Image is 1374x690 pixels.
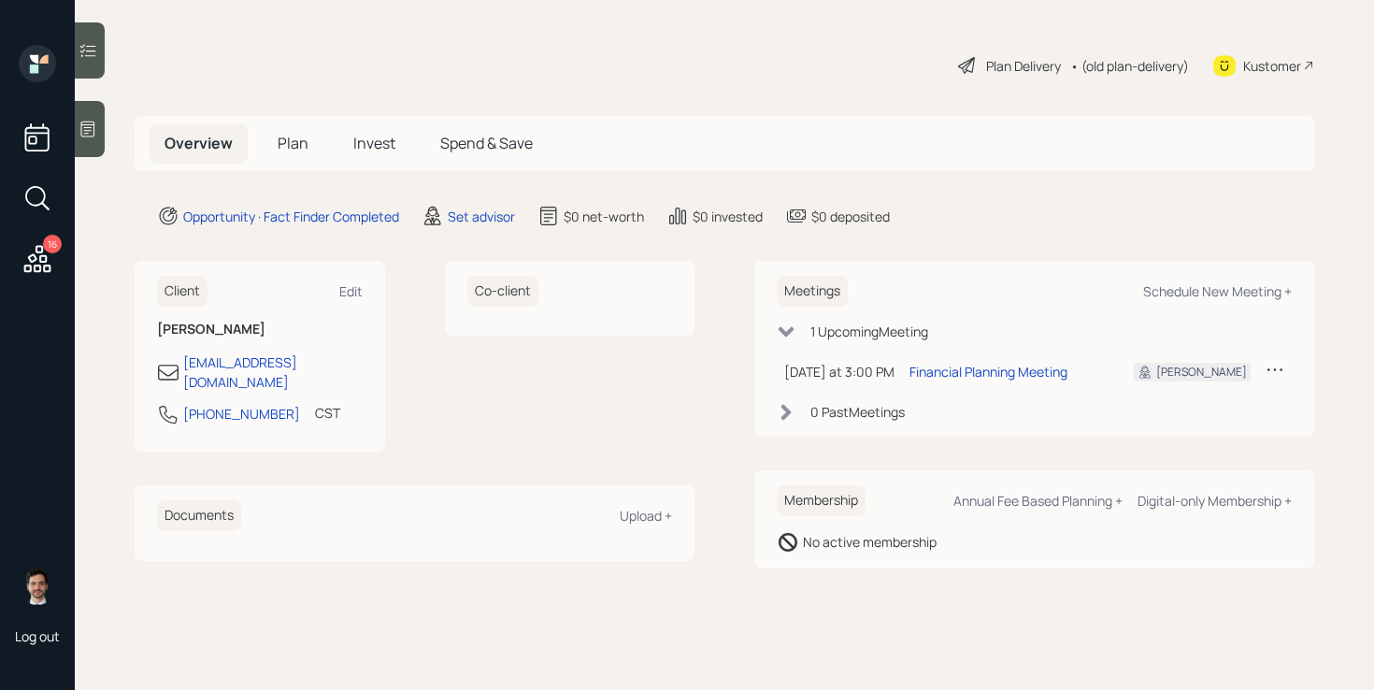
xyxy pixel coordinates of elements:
[693,207,763,226] div: $0 invested
[43,235,62,253] div: 16
[811,207,890,226] div: $0 deposited
[157,500,241,531] h6: Documents
[157,276,208,307] h6: Client
[810,322,928,341] div: 1 Upcoming Meeting
[339,282,363,300] div: Edit
[1156,364,1247,381] div: [PERSON_NAME]
[157,322,363,338] h6: [PERSON_NAME]
[353,133,395,153] span: Invest
[564,207,644,226] div: $0 net-worth
[986,56,1061,76] div: Plan Delivery
[183,404,300,424] div: [PHONE_NUMBER]
[15,627,60,645] div: Log out
[165,133,233,153] span: Overview
[953,492,1123,510] div: Annual Fee Based Planning +
[183,207,399,226] div: Opportunity · Fact Finder Completed
[467,276,538,307] h6: Co-client
[278,133,308,153] span: Plan
[784,362,895,381] div: [DATE] at 3:00 PM
[1138,492,1292,510] div: Digital-only Membership +
[19,568,56,605] img: jonah-coleman-headshot.png
[909,362,1067,381] div: Financial Planning Meeting
[810,402,905,422] div: 0 Past Meeting s
[1143,282,1292,300] div: Schedule New Meeting +
[1243,56,1301,76] div: Kustomer
[440,133,533,153] span: Spend & Save
[315,403,340,423] div: CST
[803,532,937,552] div: No active membership
[1070,56,1189,76] div: • (old plan-delivery)
[183,352,363,392] div: [EMAIL_ADDRESS][DOMAIN_NAME]
[448,207,515,226] div: Set advisor
[777,485,866,516] h6: Membership
[620,507,672,525] div: Upload +
[777,276,848,307] h6: Meetings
